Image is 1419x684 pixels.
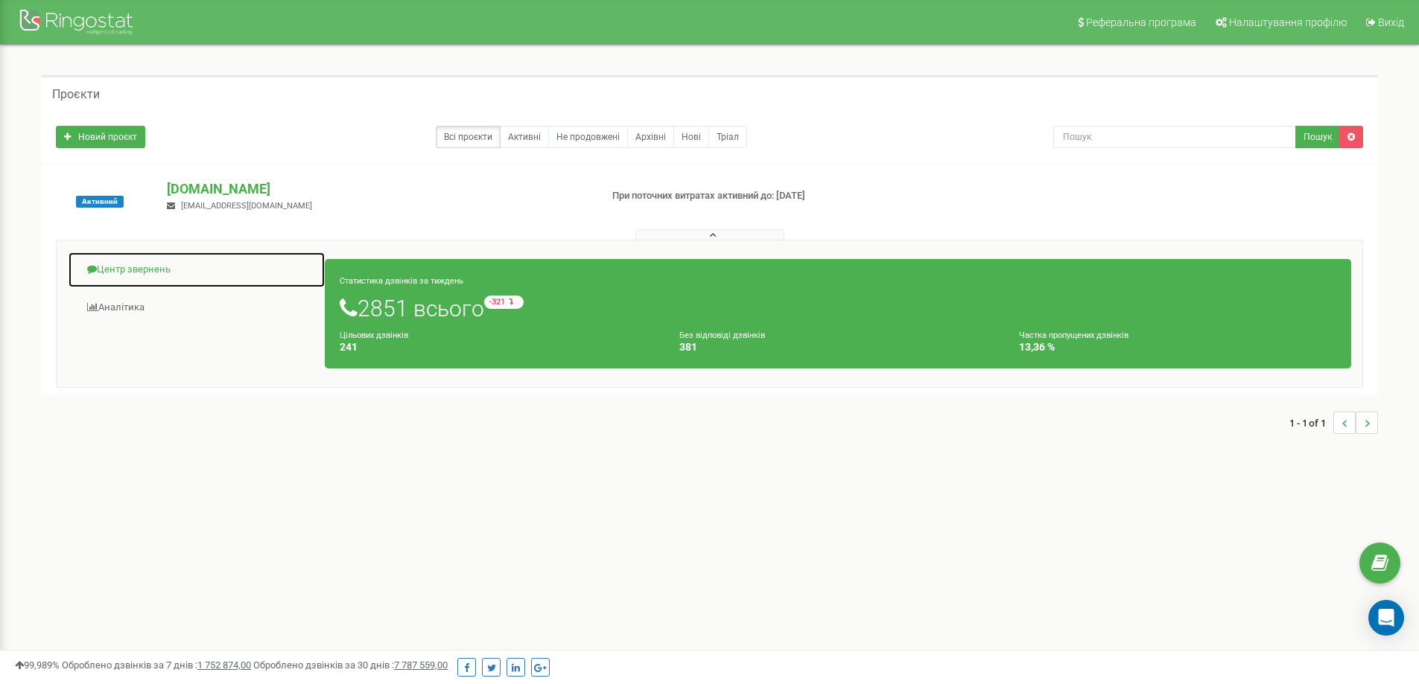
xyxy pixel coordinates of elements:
[1289,412,1333,434] span: 1 - 1 of 1
[627,126,674,148] a: Архівні
[167,179,588,199] p: [DOMAIN_NAME]
[436,126,501,148] a: Всі проєкти
[340,342,657,353] h4: 241
[500,126,549,148] a: Активні
[181,201,312,211] span: [EMAIL_ADDRESS][DOMAIN_NAME]
[1019,330,1128,340] small: Частка пропущених дзвінків
[708,126,747,148] a: Тріал
[340,295,1336,321] h1: 2851 всього
[1019,342,1336,353] h4: 13,36 %
[68,252,326,288] a: Центр звернень
[56,126,145,148] a: Новий проєкт
[68,290,326,326] a: Аналiтика
[1229,16,1347,28] span: Налаштування профілю
[340,330,408,340] small: Цільових дзвінків
[1368,600,1404,636] div: Open Intercom Messenger
[340,276,463,286] small: Статистика дзвінків за тиждень
[484,295,524,309] small: -321
[394,659,448,671] u: 7 787 559,00
[253,659,448,671] span: Оброблено дзвінків за 30 днів :
[197,659,251,671] u: 1 752 874,00
[679,330,765,340] small: Без відповіді дзвінків
[548,126,628,148] a: Не продовжені
[1295,126,1340,148] button: Пошук
[62,659,251,671] span: Оброблено дзвінків за 7 днів :
[612,189,922,203] p: При поточних витратах активний до: [DATE]
[1378,16,1404,28] span: Вихід
[1086,16,1196,28] span: Реферальна програма
[679,342,997,353] h4: 381
[1053,126,1296,148] input: Пошук
[1289,397,1378,449] nav: ...
[52,88,100,101] h5: Проєкти
[76,196,124,208] span: Активний
[673,126,709,148] a: Нові
[15,659,60,671] span: 99,989%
